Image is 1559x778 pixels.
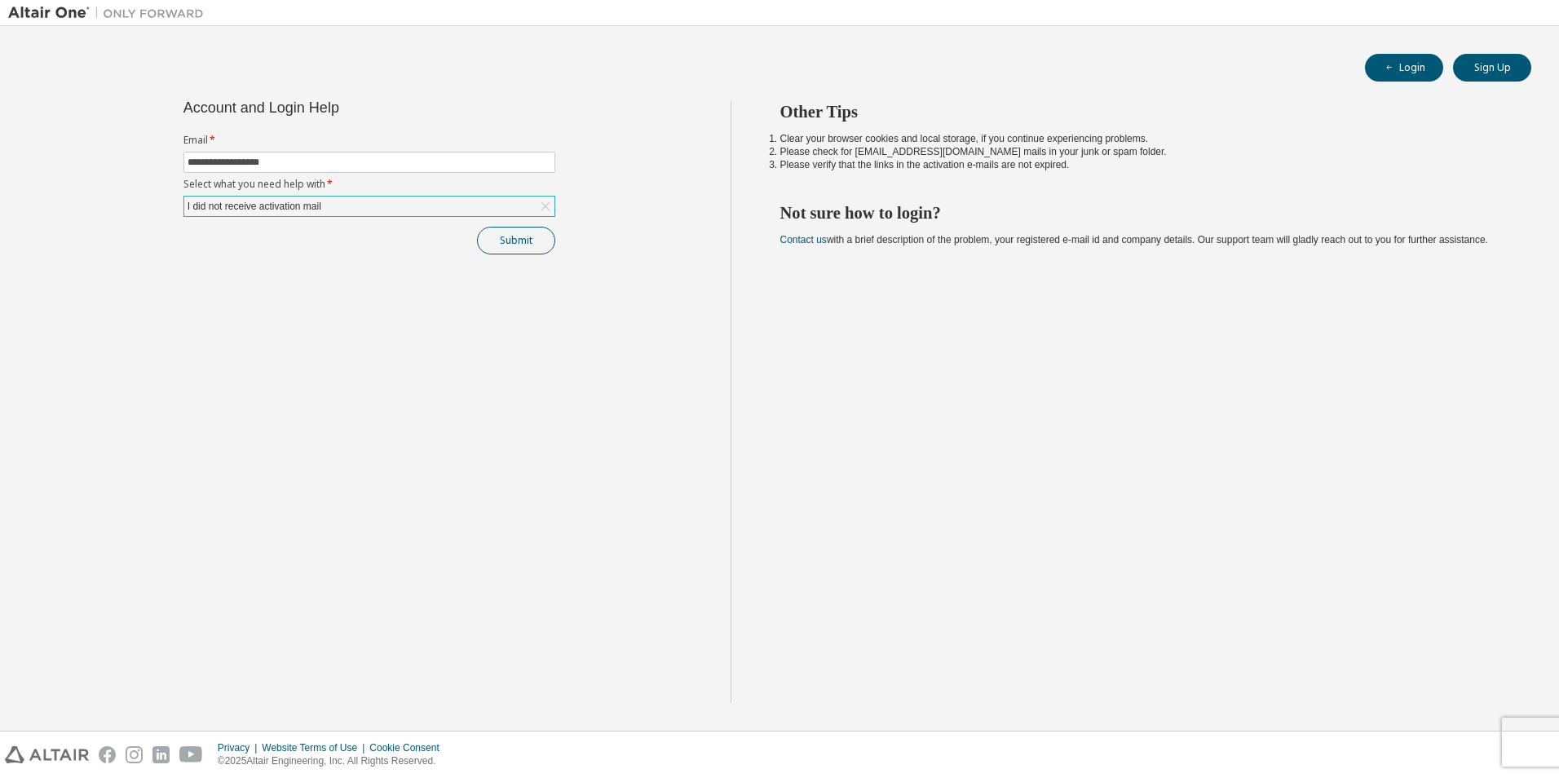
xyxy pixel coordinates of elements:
li: Please verify that the links in the activation e-mails are not expired. [780,158,1503,171]
div: Account and Login Help [183,101,481,114]
div: I did not receive activation mail [184,197,554,216]
label: Email [183,134,555,147]
img: Altair One [8,5,212,21]
span: with a brief description of the problem, your registered e-mail id and company details. Our suppo... [780,234,1488,245]
h2: Other Tips [780,101,1503,122]
button: Sign Up [1453,54,1531,82]
label: Select what you need help with [183,178,555,191]
div: Privacy [218,741,262,754]
img: youtube.svg [179,746,203,763]
button: Login [1365,54,1443,82]
div: I did not receive activation mail [185,197,324,215]
a: Contact us [780,234,827,245]
img: instagram.svg [126,746,143,763]
li: Clear your browser cookies and local storage, if you continue experiencing problems. [780,132,1503,145]
button: Submit [477,227,555,254]
div: Cookie Consent [369,741,448,754]
li: Please check for [EMAIL_ADDRESS][DOMAIN_NAME] mails in your junk or spam folder. [780,145,1503,158]
div: Website Terms of Use [262,741,369,754]
h2: Not sure how to login? [780,202,1503,223]
img: facebook.svg [99,746,116,763]
img: linkedin.svg [152,746,170,763]
p: © 2025 Altair Engineering, Inc. All Rights Reserved. [218,754,449,768]
img: altair_logo.svg [5,746,89,763]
